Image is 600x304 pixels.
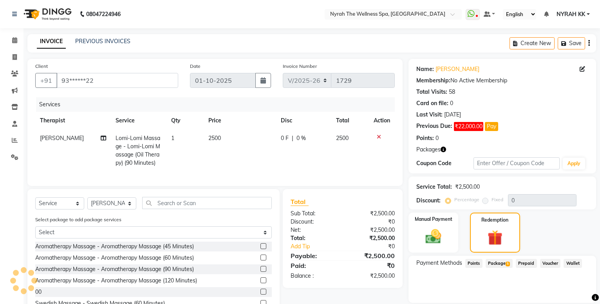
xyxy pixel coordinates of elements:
div: Membership: [416,76,450,85]
span: 1 [171,135,174,142]
div: Total Visits: [416,88,447,96]
div: Last Visit: [416,111,443,119]
div: Payable: [285,251,343,260]
a: INVOICE [37,35,66,49]
div: Card on file: [416,99,448,107]
b: 08047224946 [86,3,121,25]
th: Service [111,112,166,129]
div: Name: [416,65,434,73]
span: 5 [506,262,510,266]
div: Aromatherapy Massage - Aromatherapy Massage (45 Minutes) [35,242,194,251]
img: _gift.svg [483,228,507,247]
a: PREVIOUS INVOICES [75,38,130,45]
span: ₹22,000.00 [454,122,483,131]
span: Payment Methods [416,259,462,267]
button: Save [558,37,585,49]
button: Create New [510,37,555,49]
div: 0 [436,134,439,142]
th: Qty [166,112,204,129]
div: Aromatherapy Massage - Aromatherapy Massage (90 Minutes) [35,265,194,273]
button: +91 [35,73,57,88]
span: Prepaid [516,259,537,268]
th: Action [369,112,395,129]
label: Select package to add package services [35,216,121,223]
label: Fixed [492,196,503,203]
label: Percentage [454,196,479,203]
div: 00 [35,288,42,296]
div: Sub Total: [285,209,343,218]
div: No Active Membership [416,76,588,85]
th: Therapist [35,112,111,129]
span: 0 % [296,134,306,142]
div: ₹2,500.00 [343,226,401,234]
span: 2500 [336,135,349,142]
label: Date [190,63,201,70]
div: ₹2,500.00 [343,209,401,218]
div: Discount: [416,197,441,205]
div: ₹0 [343,218,401,226]
div: Aromatherapy Massage - Aromatherapy Massage (120 Minutes) [35,277,197,285]
button: Apply [563,158,585,169]
span: Points [465,259,483,268]
img: _cash.svg [421,228,446,246]
span: Packages [416,146,441,154]
a: Add Tip [285,242,352,251]
span: 0 F [281,134,289,142]
th: Total [331,112,369,129]
label: Invoice Number [283,63,317,70]
div: ₹2,500.00 [343,234,401,242]
div: Discount: [285,218,343,226]
a: [PERSON_NAME] [436,65,479,73]
span: | [292,134,293,142]
th: Price [204,112,276,129]
img: logo [20,3,74,25]
div: Previous Due: [416,122,452,131]
div: 58 [449,88,455,96]
span: Voucher [540,259,561,268]
div: [DATE] [444,111,461,119]
div: ₹2,500.00 [343,272,401,280]
div: Points: [416,134,434,142]
span: Package [486,259,513,268]
th: Disc [276,112,331,129]
div: Coupon Code [416,159,473,167]
span: Lomi-Lomi Massage - Lomi-Lomi Massage (Oil Therapy) (90 Minutes) [116,135,160,166]
input: Search or Scan [142,197,272,209]
div: Service Total: [416,183,452,191]
div: ₹0 [352,242,401,251]
div: ₹2,500.00 [343,251,401,260]
div: 0 [450,99,453,107]
input: Enter Offer / Coupon Code [473,157,560,169]
div: ₹0 [343,261,401,270]
div: Aromatherapy Massage - Aromatherapy Massage (60 Minutes) [35,254,194,262]
div: Services [36,97,401,112]
input: Search by Name/Mobile/Email/Code [56,73,178,88]
div: ₹2,500.00 [455,183,480,191]
div: Paid: [285,261,343,270]
label: Manual Payment [415,216,452,223]
button: Pay [485,122,498,131]
span: 2500 [208,135,221,142]
label: Client [35,63,48,70]
label: Redemption [481,217,508,224]
span: NYRAH KK [557,10,585,18]
div: Balance : [285,272,343,280]
span: [PERSON_NAME] [40,135,84,142]
span: Total [291,198,309,206]
div: Total: [285,234,343,242]
span: Wallet [564,259,582,268]
div: Net: [285,226,343,234]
